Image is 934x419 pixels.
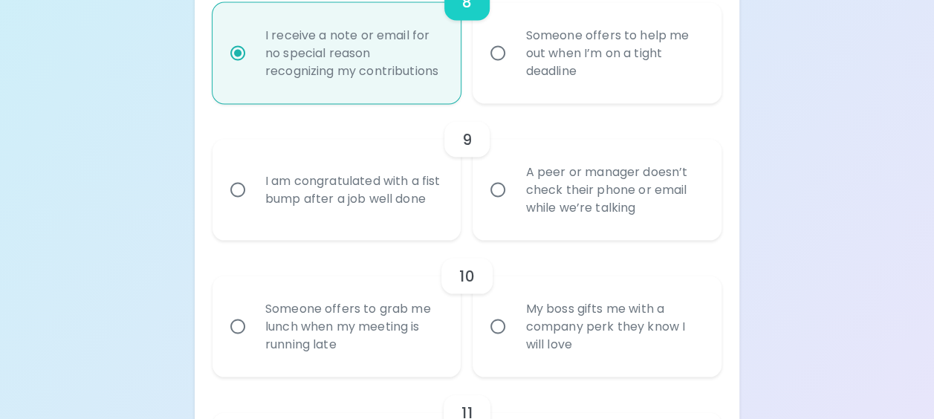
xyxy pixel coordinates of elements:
[513,145,713,234] div: A peer or manager doesn’t check their phone or email while we’re talking
[253,8,453,97] div: I receive a note or email for no special reason recognizing my contributions
[253,282,453,371] div: Someone offers to grab me lunch when my meeting is running late
[213,240,721,377] div: choice-group-check
[213,103,721,240] div: choice-group-check
[513,282,713,371] div: My boss gifts me with a company perk they know I will love
[459,264,474,288] h6: 10
[253,154,453,225] div: I am congratulated with a fist bump after a job well done
[462,127,472,151] h6: 9
[513,8,713,97] div: Someone offers to help me out when I’m on a tight deadline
